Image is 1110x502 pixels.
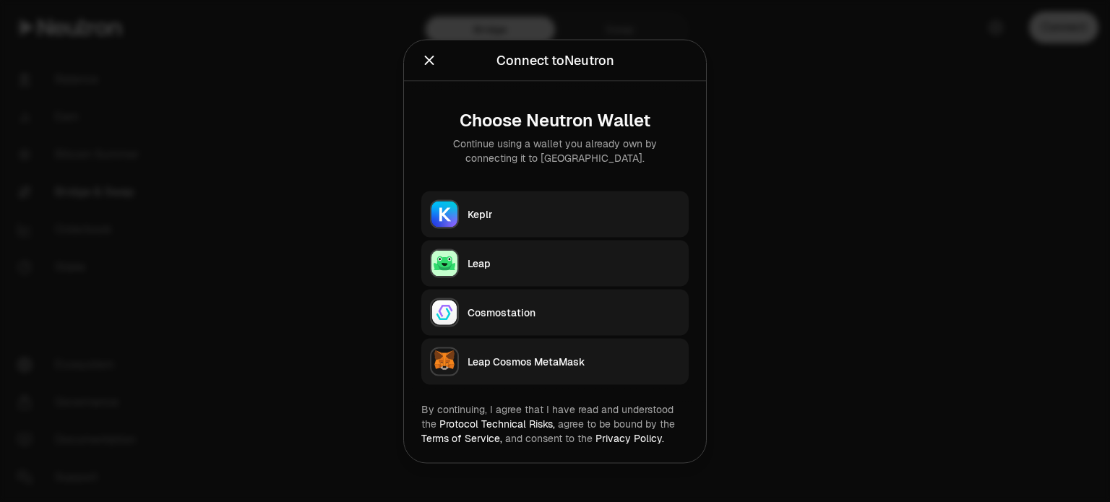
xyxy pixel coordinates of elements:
button: Leap Cosmos MetaMaskLeap Cosmos MetaMask [421,338,689,384]
div: Leap Cosmos MetaMask [468,354,680,368]
button: Close [421,50,437,70]
div: Cosmostation [468,305,680,319]
a: Privacy Policy. [595,431,664,444]
a: Protocol Technical Risks, [439,417,555,430]
div: Keplr [468,207,680,221]
div: Choose Neutron Wallet [433,110,677,130]
button: LeapLeap [421,240,689,286]
img: Leap [431,250,457,276]
div: Connect to Neutron [496,50,614,70]
img: Leap Cosmos MetaMask [431,348,457,374]
div: By continuing, I agree that I have read and understood the agree to be bound by the and consent t... [421,402,689,445]
button: KeplrKeplr [421,191,689,237]
div: Leap [468,256,680,270]
img: Keplr [431,201,457,227]
img: Cosmostation [431,299,457,325]
div: Continue using a wallet you already own by connecting it to [GEOGRAPHIC_DATA]. [433,136,677,165]
a: Terms of Service, [421,431,502,444]
button: CosmostationCosmostation [421,289,689,335]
